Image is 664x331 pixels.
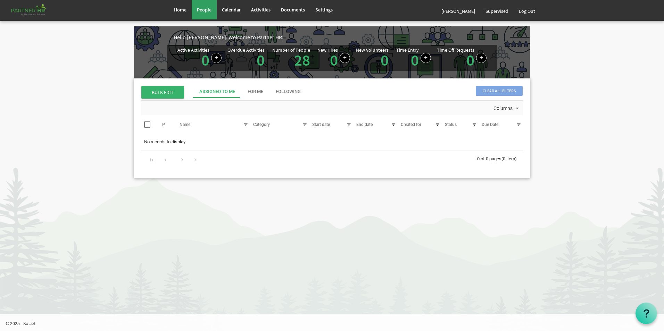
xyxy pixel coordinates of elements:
[147,154,157,164] div: Go to first page
[211,53,222,63] a: Create a new Activity
[477,156,501,161] span: 0 of 0 pages
[514,1,540,21] a: Log Out
[492,104,522,113] button: Columns
[340,53,350,63] a: Add new person to Partner HR
[199,88,235,95] div: Assigned To Me
[161,154,170,164] div: Go to previous page
[227,48,266,68] div: Activities assigned to you for which the Due Date is passed
[177,154,187,164] div: Go to next page
[177,48,209,52] div: Active Activities
[356,122,373,127] span: End date
[437,48,487,68] div: Number of active time off requests
[401,122,421,127] span: Created for
[294,50,310,70] a: 28
[501,156,517,161] span: (0 item)
[272,48,312,68] div: Total number of active people in Partner HR
[191,154,200,164] div: Go to last page
[174,33,530,41] div: Hello [PERSON_NAME], Welcome to Partner HR!
[436,1,480,21] a: [PERSON_NAME]
[317,48,338,52] div: New Hires
[482,122,498,127] span: Due Date
[6,320,664,327] p: © 2025 - Societ
[177,48,222,68] div: Number of active Activities in Partner HR
[251,7,271,13] span: Activities
[174,7,186,13] span: Home
[315,7,333,13] span: Settings
[201,50,209,70] a: 0
[477,151,523,165] div: 0 of 0 pages (0 item)
[312,122,330,127] span: Start date
[222,7,241,13] span: Calendar
[480,1,514,21] a: Supervised
[141,135,523,148] td: No records to display
[257,50,265,70] a: 0
[197,7,211,13] span: People
[193,85,575,98] div: tab-header
[411,50,419,70] a: 0
[330,50,338,70] a: 0
[248,88,263,95] div: For Me
[356,48,389,52] div: New Volunteers
[253,122,270,127] span: Category
[396,48,431,68] div: Number of Time Entries
[466,50,474,70] a: 0
[492,101,522,115] div: Columns
[476,86,523,96] span: Clear all filters
[227,48,265,52] div: Overdue Activities
[493,104,513,113] span: Columns
[356,48,390,68] div: Volunteer hired in the last 7 days
[180,122,190,127] span: Name
[476,53,487,63] a: Create a new time off request
[396,48,419,52] div: Time Entry
[421,53,431,63] a: Log hours
[281,7,305,13] span: Documents
[381,50,389,70] a: 0
[317,48,350,68] div: People hired in the last 7 days
[445,122,457,127] span: Status
[162,122,165,127] span: P
[276,88,301,95] div: Following
[485,8,508,14] span: Supervised
[437,48,474,52] div: Time Off Requests
[272,48,310,52] div: Number of People
[141,86,184,99] span: BULK EDIT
